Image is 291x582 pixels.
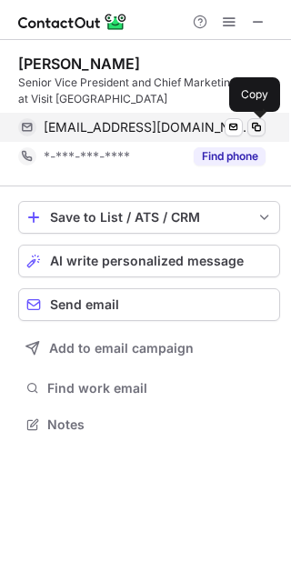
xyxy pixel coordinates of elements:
button: Notes [18,412,280,437]
span: Send email [50,297,119,312]
span: AI write personalized message [50,254,244,268]
button: save-profile-one-click [18,201,280,234]
button: Find work email [18,376,280,401]
span: [EMAIL_ADDRESS][DOMAIN_NAME] [44,119,252,135]
div: Senior Vice President and Chief Marketing Officer at Visit [GEOGRAPHIC_DATA] [18,75,280,107]
button: Reveal Button [194,147,266,166]
button: AI write personalized message [18,245,280,277]
button: Add to email campaign [18,332,280,365]
button: Send email [18,288,280,321]
div: [PERSON_NAME] [18,55,140,73]
span: Find work email [47,380,273,396]
div: Save to List / ATS / CRM [50,210,248,225]
span: Add to email campaign [49,341,194,356]
img: ContactOut v5.3.10 [18,11,127,33]
span: Notes [47,416,273,433]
